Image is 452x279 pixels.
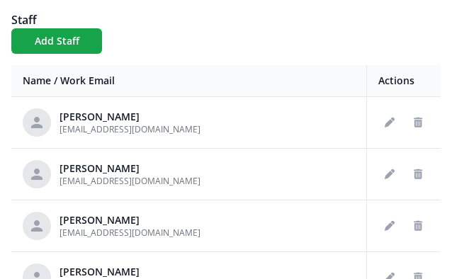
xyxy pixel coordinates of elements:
button: Add Staff [11,28,102,54]
button: Delete staff [407,111,429,134]
button: Edit staff [378,111,401,134]
button: Edit staff [378,163,401,186]
button: Edit staff [378,215,401,237]
th: Name / Work Email [11,65,367,97]
div: [PERSON_NAME] [60,110,200,124]
button: Delete staff [407,163,429,186]
div: [PERSON_NAME] [60,161,200,176]
span: [EMAIL_ADDRESS][DOMAIN_NAME] [60,175,200,187]
div: [PERSON_NAME] [60,213,200,227]
h1: Staff [11,11,441,28]
button: Delete staff [407,215,429,237]
div: [PERSON_NAME] [60,265,200,279]
span: [EMAIL_ADDRESS][DOMAIN_NAME] [60,123,200,135]
th: Actions [367,65,441,97]
span: [EMAIL_ADDRESS][DOMAIN_NAME] [60,227,200,239]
